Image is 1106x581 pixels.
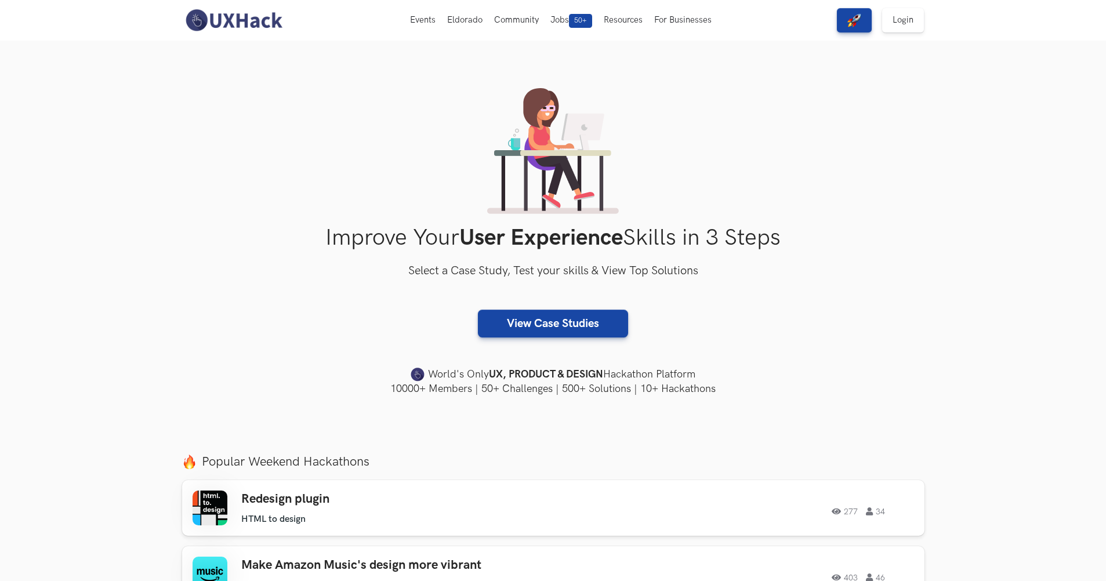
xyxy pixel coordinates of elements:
[569,14,592,28] span: 50+
[241,492,571,507] h3: Redesign plugin
[832,507,858,515] span: 277
[241,558,571,573] h3: Make Amazon Music's design more vibrant
[182,224,924,252] h1: Improve Your Skills in 3 Steps
[241,514,306,525] li: HTML to design
[459,224,623,252] strong: User Experience
[182,480,924,536] a: Redesign plugin HTML to design 277 34
[478,310,628,337] a: View Case Studies
[411,367,425,382] img: uxhack-favicon-image.png
[489,366,603,383] strong: UX, PRODUCT & DESIGN
[182,366,924,383] h4: World's Only Hackathon Platform
[182,382,924,396] h4: 10000+ Members | 50+ Challenges | 500+ Solutions | 10+ Hackathons
[847,13,861,27] img: rocket
[882,8,924,32] a: Login
[182,455,197,469] img: fire.png
[182,454,924,470] label: Popular Weekend Hackathons
[182,262,924,281] h3: Select a Case Study, Test your skills & View Top Solutions
[182,8,285,32] img: UXHack-logo.png
[487,88,619,214] img: lady working on laptop
[866,507,885,515] span: 34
